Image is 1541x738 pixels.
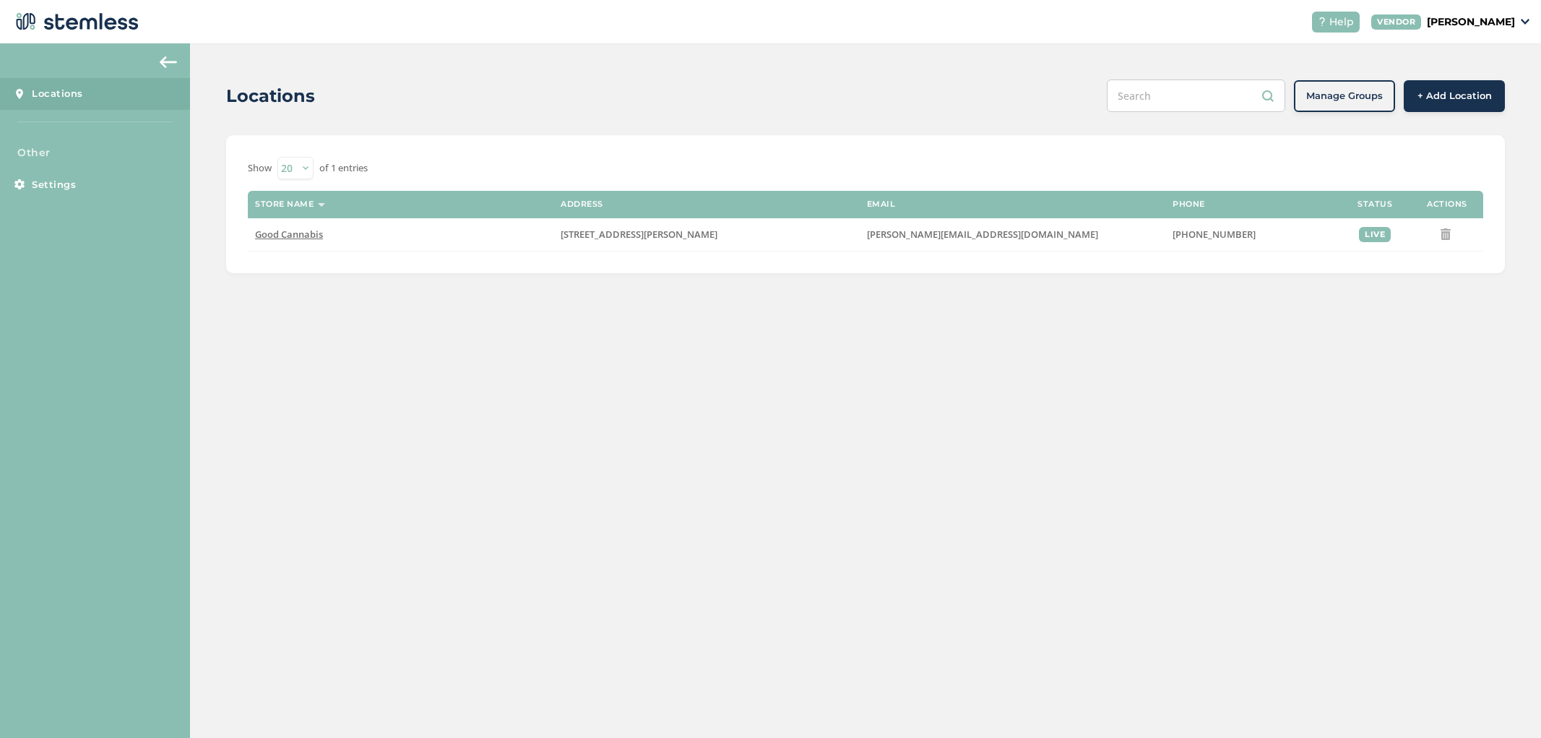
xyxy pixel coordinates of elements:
[1417,89,1492,103] span: + Add Location
[561,228,852,241] label: 356 Old Steese Highway
[160,56,177,68] img: icon-arrow-back-accent-c549486e.svg
[1173,228,1256,241] span: [PHONE_NUMBER]
[867,228,1098,241] span: [PERSON_NAME][EMAIL_ADDRESS][DOMAIN_NAME]
[1359,227,1391,242] div: live
[1427,14,1515,30] p: [PERSON_NAME]
[1107,80,1285,112] input: Search
[248,161,272,176] label: Show
[32,178,76,192] span: Settings
[561,228,717,241] span: [STREET_ADDRESS][PERSON_NAME]
[561,199,603,209] label: Address
[318,203,325,207] img: icon-sort-1e1d7615.svg
[867,199,896,209] label: Email
[1173,199,1205,209] label: Phone
[1521,19,1529,25] img: icon_down-arrow-small-66adaf34.svg
[226,83,315,109] h2: Locations
[1371,14,1421,30] div: VENDOR
[1357,199,1392,209] label: Status
[1329,14,1354,30] span: Help
[1318,17,1326,26] img: icon-help-white-03924b79.svg
[255,228,323,241] span: Good Cannabis
[32,87,83,101] span: Locations
[1294,80,1395,112] button: Manage Groups
[1411,191,1483,218] th: Actions
[255,228,546,241] label: Good Cannabis
[12,7,139,36] img: logo-dark-0685b13c.svg
[1404,80,1505,112] button: + Add Location
[1306,89,1383,103] span: Manage Groups
[319,161,368,176] label: of 1 entries
[255,199,314,209] label: Store name
[1173,228,1331,241] label: (907) 452-5463
[867,228,1158,241] label: greg@goodalaska.com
